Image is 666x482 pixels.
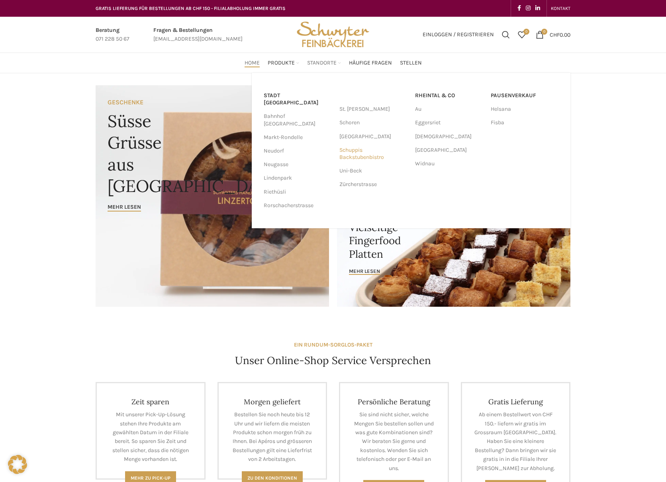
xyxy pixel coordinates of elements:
[339,116,407,129] a: Schoren
[268,55,299,71] a: Produkte
[92,55,574,71] div: Main navigation
[415,89,483,102] a: RHEINTAL & CO
[109,397,192,406] h4: Zeit sparen
[474,410,558,473] p: Ab einem Bestellwert von CHF 150.- liefern wir gratis im Grossraum [GEOGRAPHIC_DATA]. Haben Sie e...
[415,130,483,143] a: [DEMOGRAPHIC_DATA]
[337,196,570,307] a: Banner link
[491,89,558,102] a: Pausenverkauf
[109,410,192,464] p: Mit unserer Pick-Up-Lösung stehen Ihre Produkte am gewählten Datum in der Filiale bereit. So spar...
[541,29,547,35] span: 0
[550,31,560,38] span: CHF
[339,178,407,191] a: Zürcherstrasse
[415,116,483,129] a: Eggersriet
[498,27,514,43] a: Suchen
[339,130,407,143] a: [GEOGRAPHIC_DATA]
[96,26,129,44] a: Infobox link
[352,397,436,406] h4: Persönliche Beratung
[264,89,331,110] a: Stadt [GEOGRAPHIC_DATA]
[264,158,331,171] a: Neugasse
[415,157,483,170] a: Widnau
[523,29,529,35] span: 0
[523,3,533,14] a: Instagram social link
[349,59,392,67] span: Häufige Fragen
[339,102,407,116] a: St. [PERSON_NAME]
[423,32,494,37] span: Einloggen / Registrieren
[247,475,297,481] span: Zu den Konditionen
[547,0,574,16] div: Secondary navigation
[419,27,498,43] a: Einloggen / Registrieren
[96,6,286,11] span: GRATIS LIEFERUNG FÜR BESTELLUNGEN AB CHF 150 - FILIALABHOLUNG IMMER GRATIS
[339,164,407,178] a: Uni-Beck
[514,27,530,43] div: Meine Wunschliste
[264,131,331,144] a: Markt-Rondelle
[532,27,574,43] a: 0 CHF0.00
[96,85,329,307] a: Banner link
[474,397,558,406] h4: Gratis Lieferung
[415,143,483,157] a: [GEOGRAPHIC_DATA]
[264,110,331,130] a: Bahnhof [GEOGRAPHIC_DATA]
[307,55,341,71] a: Standorte
[231,397,314,406] h4: Morgen geliefert
[349,55,392,71] a: Häufige Fragen
[294,31,372,37] a: Site logo
[400,59,422,67] span: Stellen
[415,102,483,116] a: Au
[515,3,523,14] a: Facebook social link
[514,27,530,43] a: 0
[533,3,543,14] a: Linkedin social link
[131,475,170,481] span: Mehr zu Pick-Up
[550,31,570,38] bdi: 0.00
[551,6,570,11] span: KONTAKT
[264,185,331,199] a: Riethüsli
[245,59,260,67] span: Home
[268,59,295,67] span: Produkte
[264,144,331,158] a: Neudorf
[245,55,260,71] a: Home
[264,199,331,212] a: Rorschacherstrasse
[153,26,243,44] a: Infobox link
[307,59,337,67] span: Standorte
[235,353,431,368] h4: Unser Online-Shop Service Versprechen
[400,55,422,71] a: Stellen
[294,341,372,348] strong: EIN RUNDUM-SORGLOS-PAKET
[491,116,558,129] a: Fisba
[294,17,372,53] img: Bäckerei Schwyter
[352,410,436,473] p: Sie sind nicht sicher, welche Mengen Sie bestellen sollen und was gute Kombinationen sind? Wir be...
[264,171,331,185] a: Lindenpark
[339,143,407,164] a: Schuppis Backstubenbistro
[551,0,570,16] a: KONTAKT
[231,410,314,464] p: Bestellen Sie noch heute bis 12 Uhr und wir liefern die meisten Produkte schon morgen früh zu Ihn...
[491,102,558,116] a: Helsana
